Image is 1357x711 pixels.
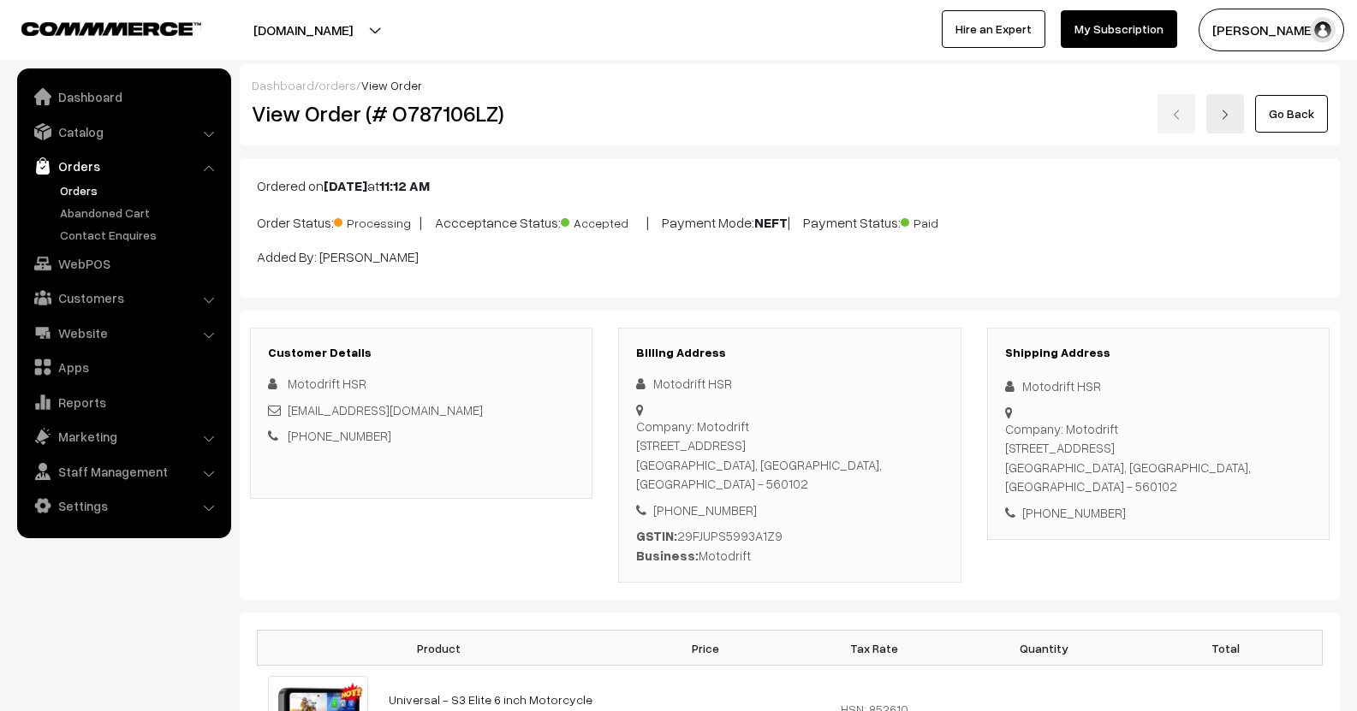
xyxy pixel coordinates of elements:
[318,78,356,92] a: orders
[21,282,225,313] a: Customers
[361,78,422,92] span: View Order
[789,631,959,666] th: Tax Rate
[21,317,225,348] a: Website
[193,9,413,51] button: [DOMAIN_NAME]
[1199,9,1344,51] button: [PERSON_NAME]
[288,402,483,418] a: [EMAIL_ADDRESS][DOMAIN_NAME]
[21,22,201,35] img: COMMMERCE
[288,376,366,391] span: Motodrift HSR
[1061,10,1177,48] a: My Subscription
[379,177,430,194] b: 11:12 AM
[1220,110,1230,120] img: right-arrow.png
[56,204,225,222] a: Abandoned Cart
[21,248,225,279] a: WebPOS
[959,631,1128,666] th: Quantity
[257,210,1323,233] p: Order Status: | Accceptance Status: | Payment Mode: | Payment Status:
[942,10,1045,48] a: Hire an Expert
[636,528,677,543] b: GSTIN:
[334,210,420,232] span: Processing
[21,17,171,38] a: COMMMERCE
[561,210,646,232] span: Accepted
[21,456,225,487] a: Staff Management
[252,100,593,127] h2: View Order (# O787106LZ)
[1005,346,1312,360] h3: Shipping Address
[21,81,225,112] a: Dashboard
[21,421,225,452] a: Marketing
[21,387,225,418] a: Reports
[636,417,943,494] div: Company: Motodrift [STREET_ADDRESS] [GEOGRAPHIC_DATA], [GEOGRAPHIC_DATA], [GEOGRAPHIC_DATA] - 560102
[288,428,391,443] a: [PHONE_NUMBER]
[754,214,788,231] b: NEFT
[636,501,943,520] div: [PHONE_NUMBER]
[1005,419,1312,496] div: Company: Motodrift [STREET_ADDRESS] [GEOGRAPHIC_DATA], [GEOGRAPHIC_DATA], [GEOGRAPHIC_DATA] - 560102
[21,490,225,521] a: Settings
[636,346,943,360] h3: Billing Address
[258,631,621,666] th: Product
[257,246,1323,267] p: Added By: [PERSON_NAME]
[21,116,225,147] a: Catalog
[1005,503,1312,523] div: [PHONE_NUMBER]
[636,548,699,563] b: Business:
[1005,376,1312,396] div: Motodrift HSR
[1128,631,1322,666] th: Total
[636,374,943,394] div: Motodrift HSR
[21,352,225,382] a: Apps
[901,210,986,232] span: Paid
[268,346,574,360] h3: Customer Details
[324,177,367,194] b: [DATE]
[257,175,1323,196] p: Ordered on at
[252,78,314,92] a: Dashboard
[56,181,225,199] a: Orders
[1255,95,1328,133] a: Go Back
[1310,17,1336,43] img: user
[21,151,225,181] a: Orders
[56,226,225,244] a: Contact Enquires
[621,631,790,666] th: Price
[252,76,1328,94] div: / /
[636,526,943,565] div: 29FJUPS5993A1Z9 Motodrift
